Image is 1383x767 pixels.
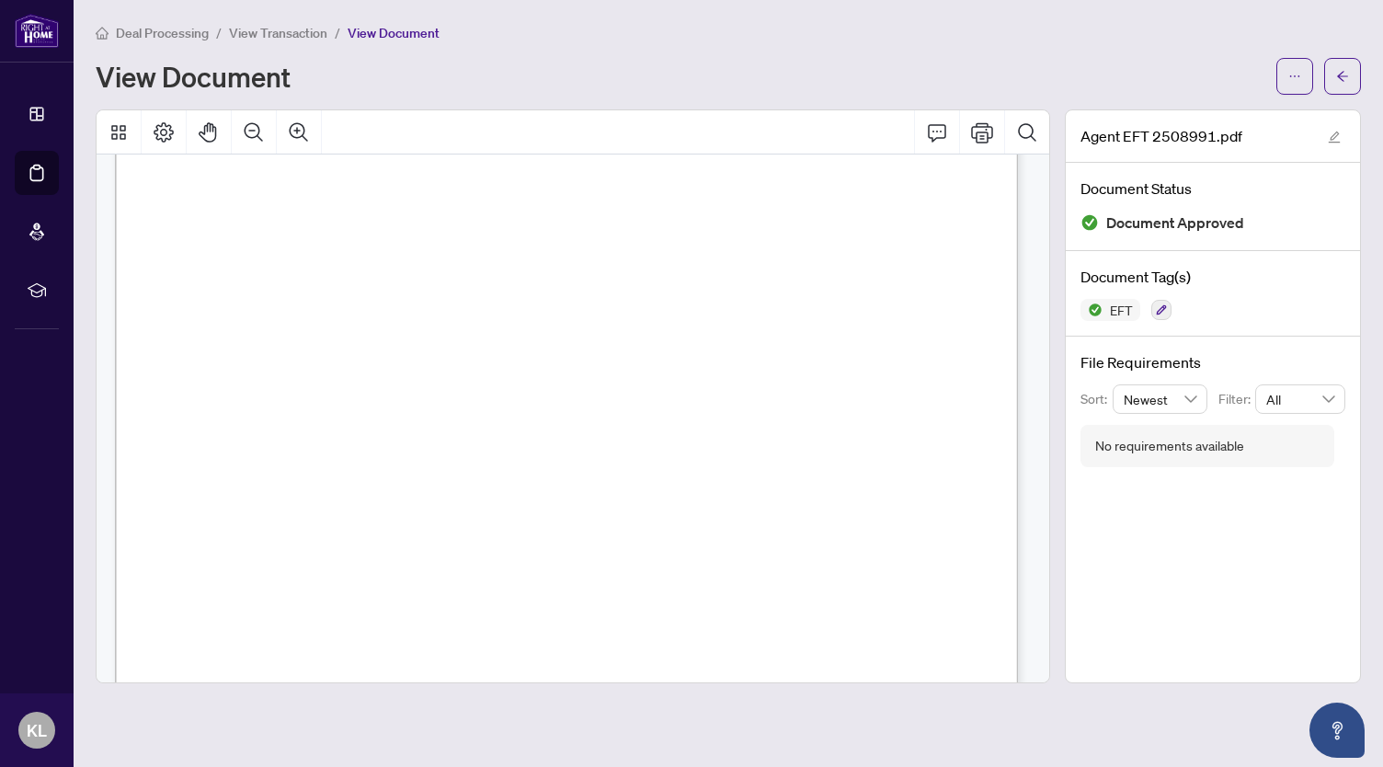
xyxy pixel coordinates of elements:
[1106,211,1244,235] span: Document Approved
[1103,303,1140,316] span: EFT
[1124,385,1197,413] span: Newest
[1309,703,1365,758] button: Open asap
[1080,213,1099,232] img: Document Status
[96,62,291,91] h1: View Document
[15,14,59,48] img: logo
[1336,70,1349,83] span: arrow-left
[1080,299,1103,321] img: Status Icon
[216,22,222,43] li: /
[1080,351,1345,373] h4: File Requirements
[116,25,209,41] span: Deal Processing
[1080,125,1242,147] span: Agent EFT 2508991.pdf
[96,27,109,40] span: home
[348,25,440,41] span: View Document
[1080,177,1345,200] h4: Document Status
[1080,389,1113,409] p: Sort:
[1218,389,1255,409] p: Filter:
[1288,70,1301,83] span: ellipsis
[27,717,47,743] span: KL
[1095,436,1244,456] div: No requirements available
[1080,266,1345,288] h4: Document Tag(s)
[229,25,327,41] span: View Transaction
[1266,385,1334,413] span: All
[1328,131,1341,143] span: edit
[335,22,340,43] li: /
